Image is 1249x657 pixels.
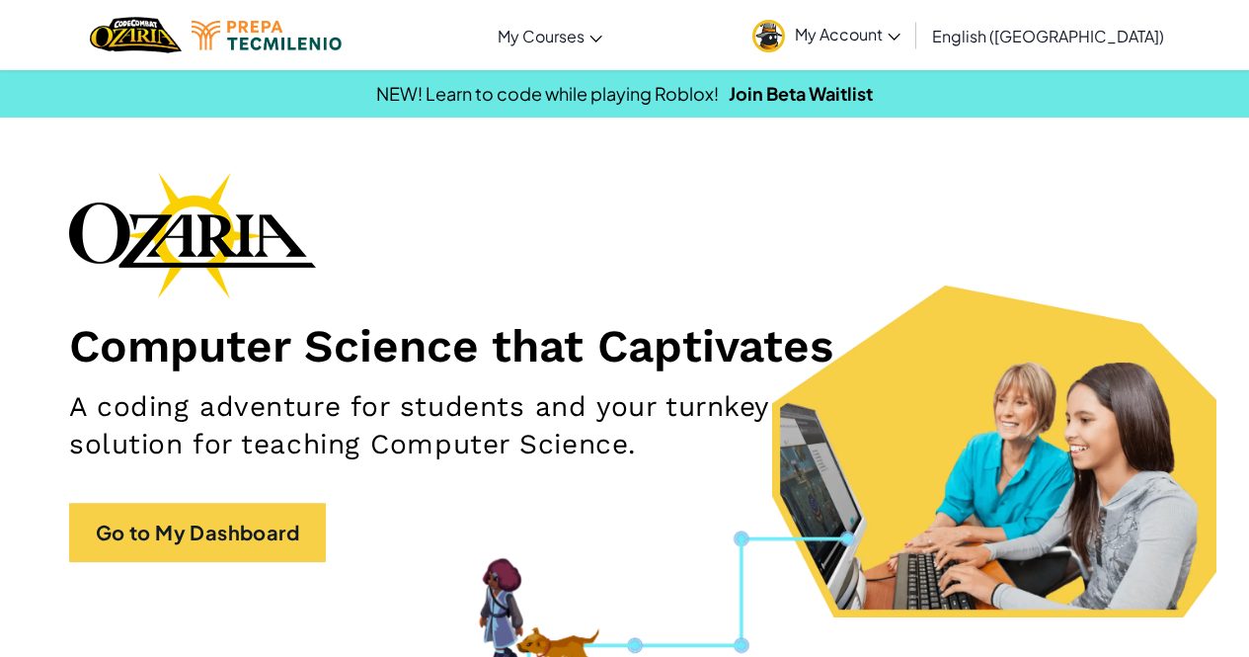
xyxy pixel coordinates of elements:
[488,9,612,62] a: My Courses
[729,82,873,105] a: Join Beta Waitlist
[752,20,785,52] img: avatar
[795,24,900,44] span: My Account
[69,388,814,463] h2: A coding adventure for students and your turnkey solution for teaching Computer Science.
[742,4,910,66] a: My Account
[69,503,326,562] a: Go to My Dashboard
[69,172,316,298] img: Ozaria branding logo
[192,21,342,50] img: Tecmilenio logo
[932,26,1164,46] span: English ([GEOGRAPHIC_DATA])
[376,82,719,105] span: NEW! Learn to code while playing Roblox!
[90,15,182,55] a: Ozaria by CodeCombat logo
[69,318,1180,373] h1: Computer Science that Captivates
[498,26,585,46] span: My Courses
[922,9,1174,62] a: English ([GEOGRAPHIC_DATA])
[90,15,182,55] img: Home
